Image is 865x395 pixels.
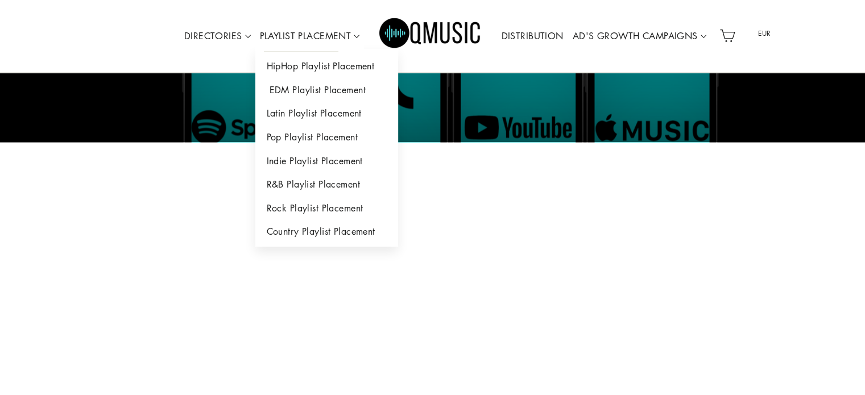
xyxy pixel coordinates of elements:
a: AD'S GROWTH CAMPAIGNS [568,23,711,49]
a: DISTRIBUTION [496,23,568,49]
div: Primary [146,3,715,69]
a: Country Playlist Placement [255,220,398,244]
a: Latin Playlist Placement [255,102,398,126]
a: R&B Playlist Placement [255,173,398,197]
a: Pop Playlist Placement [255,126,398,149]
a: PLAYLIST PLACEMENT [255,23,365,49]
span: EUR [743,25,786,42]
img: Q Music Promotions [379,10,482,61]
a: Rock Playlist Placement [255,197,398,221]
a: DIRECTORIES [180,23,255,49]
a: HipHop Playlist Placement [255,55,398,78]
a: EDM Playlist Placement [255,78,398,102]
a: Indie Playlist Placement [255,149,398,173]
